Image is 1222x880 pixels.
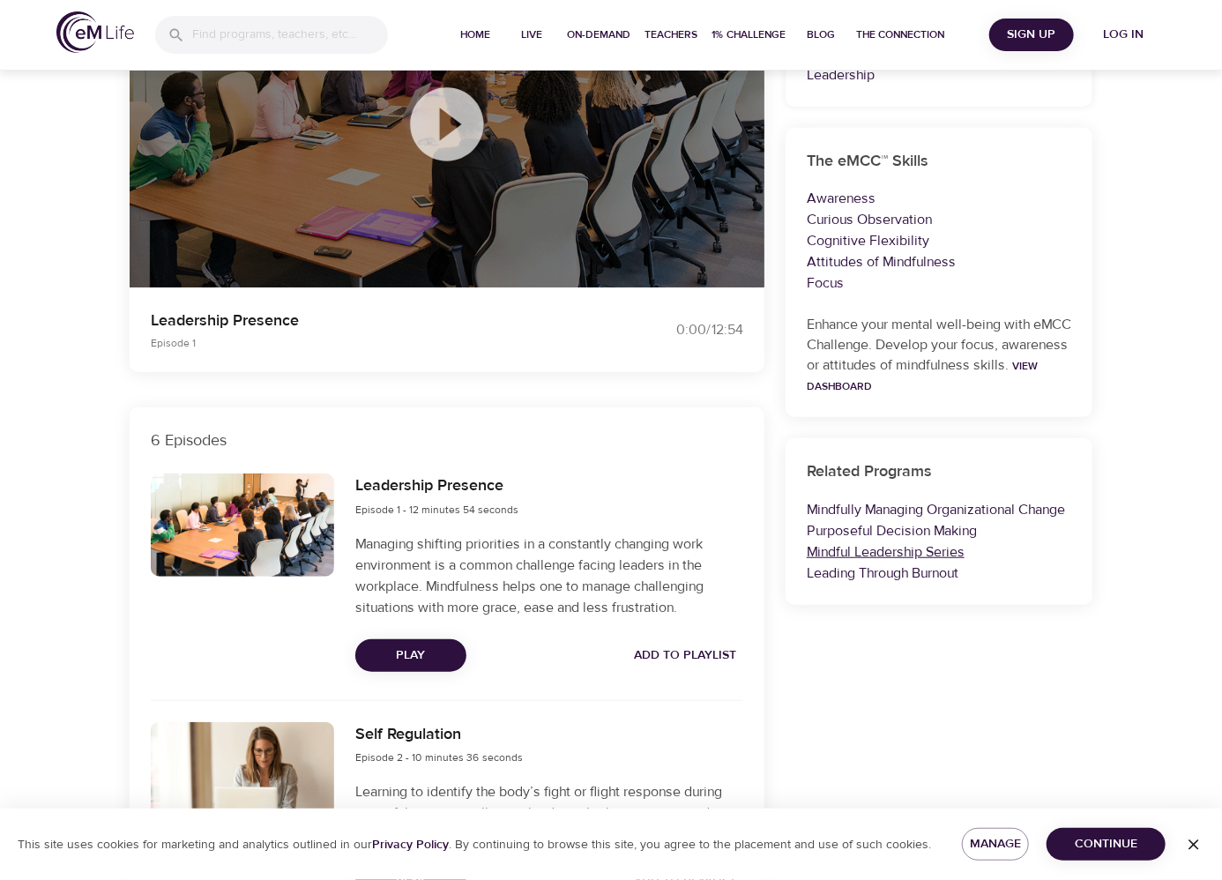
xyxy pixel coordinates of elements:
button: Sign Up [989,19,1074,51]
span: Episode 2 - 10 minutes 36 seconds [355,750,523,764]
p: 6 Episodes [151,429,743,452]
p: Learning to identify the body’s fight or flight response during stressful situations allows a lea... [355,781,743,845]
span: Blog [800,26,842,44]
img: logo [56,11,134,53]
button: Play [355,639,466,672]
h6: Leadership Presence [355,474,518,499]
button: Log in [1081,19,1166,51]
p: Attitudes of Mindfulness [807,251,1071,272]
span: Episode 1 - 12 minutes 54 seconds [355,503,518,517]
p: Curious Observation [807,209,1071,230]
h6: Self Regulation [355,722,523,748]
span: The Connection [856,26,944,44]
span: Teachers [645,26,697,44]
a: Purposeful Decision Making [807,522,977,540]
a: Leading Through Burnout [807,564,958,582]
h6: Related Programs [807,459,1071,485]
p: Enhance your mental well-being with eMCC Challenge. Develop your focus, awareness or attitudes of... [807,315,1071,396]
span: Play [369,645,452,667]
p: Episode 1 [151,335,590,351]
span: On-Demand [567,26,630,44]
a: Mindfully Managing Organizational Change [807,501,1065,518]
button: Manage [962,828,1029,861]
div: 0:00 / 12:54 [611,320,743,340]
a: Privacy Policy [372,837,449,853]
button: Add to Playlist [627,639,743,672]
p: Cognitive Flexibility [807,230,1071,251]
a: Mindful Leadership Series [807,543,965,561]
p: Leadership Presence [151,309,590,332]
span: Live [510,26,553,44]
span: Log in [1088,24,1159,46]
p: Leadership [807,64,1071,86]
p: Managing shifting priorities in a constantly changing work environment is a common challenge faci... [355,533,743,618]
p: Awareness [807,188,1071,209]
span: Add to Playlist [634,645,736,667]
input: Find programs, teachers, etc... [192,16,388,54]
h6: The eMCC™ Skills [807,149,1071,175]
p: Focus [807,272,1071,294]
button: Continue [1047,828,1166,861]
span: Sign Up [996,24,1067,46]
span: Manage [976,833,1015,855]
span: 1% Challenge [712,26,786,44]
span: Continue [1061,833,1151,855]
span: Home [454,26,496,44]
